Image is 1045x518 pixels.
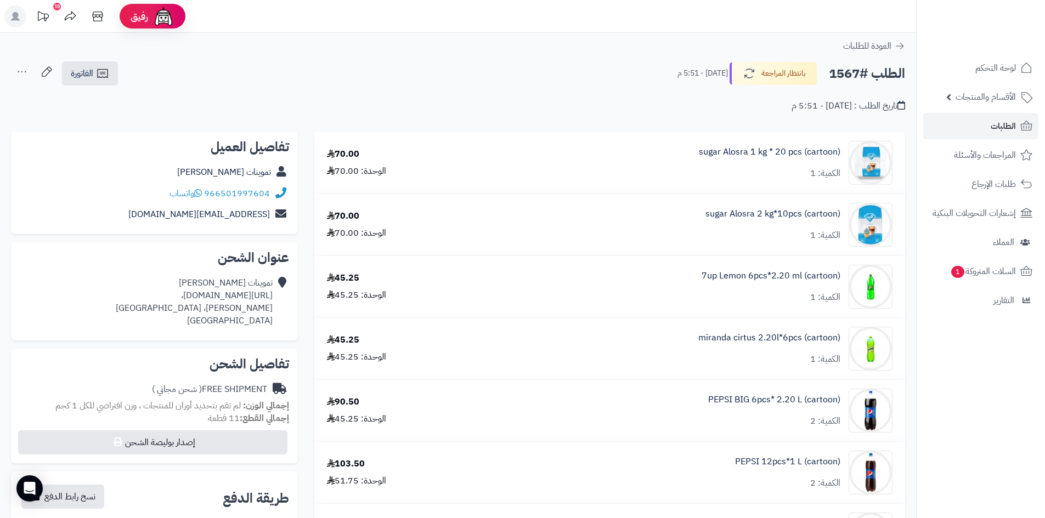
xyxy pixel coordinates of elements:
h2: الطلب #1567 [829,62,905,85]
a: طلبات الإرجاع [923,171,1038,197]
div: الوحدة: 45.25 [327,289,386,301]
a: PEPSI BIG 6pcs* 2.20 L (cartoon) [708,394,840,406]
a: miranda cirtus 2.20l*6pcs (cartoon) [698,332,840,344]
h2: تفاصيل العميل [20,140,289,153]
div: FREE SHIPMENT [152,383,267,396]
a: العودة للطلبات [843,39,905,53]
a: تحديثات المنصة [29,5,57,30]
h2: تفاصيل الشحن [20,357,289,371]
div: الكمية: 1 [810,291,840,304]
a: لوحة التحكم [923,55,1038,81]
div: الوحدة: 45.25 [327,413,386,425]
img: 1747422643-H9NtV8ZjzdFc2NGcwko8EIkc2J63vLRu-90x90.jpg [849,141,892,185]
div: 70.00 [327,148,359,161]
img: 1747594532-18409223-8150-4f06-d44a-9c8685d0-90x90.jpg [849,451,892,494]
div: الكمية: 1 [810,229,840,242]
div: الوحدة: 70.00 [327,227,386,240]
span: المراجعات والأسئلة [954,147,1016,163]
div: الوحدة: 51.75 [327,475,386,487]
div: 45.25 [327,334,359,346]
div: 10 [53,3,61,10]
a: الطلبات [923,113,1038,139]
strong: إجمالي الوزن: [243,399,289,412]
span: العملاء [993,235,1014,250]
a: sugar Alosra 1 kg * 20 pcs (cartoon) [699,146,840,158]
span: 1 [951,265,965,278]
div: الكمية: 2 [810,415,840,428]
a: تموينات [PERSON_NAME] [177,166,271,179]
a: واتساب [170,187,202,200]
span: العودة للطلبات [843,39,891,53]
span: إشعارات التحويلات البنكية [933,206,1016,221]
div: 70.00 [327,210,359,223]
a: التقارير [923,287,1038,314]
h2: طريقة الدفع [223,492,289,505]
small: [DATE] - 5:51 م [677,68,728,79]
div: 45.25 [327,272,359,284]
div: الوحدة: 45.25 [327,351,386,363]
a: السلات المتروكة1 [923,258,1038,284]
img: 1747544486-c60db756-6ee7-44b0-a7d4-ec449800-90x90.jpg [849,327,892,371]
span: الفاتورة [71,67,93,80]
a: العملاء [923,229,1038,255]
a: 7up Lemon 6pcs*2.20 ml (cartoon) [702,270,840,282]
div: Open Intercom Messenger [16,475,43,502]
a: [EMAIL_ADDRESS][DOMAIN_NAME] [128,208,270,221]
div: 90.50 [327,396,359,408]
button: نسخ رابط الدفع [21,485,104,509]
img: logo-2.png [970,8,1035,31]
div: الكمية: 1 [810,353,840,366]
button: بانتظار المراجعة [730,62,817,85]
span: لوحة التحكم [975,60,1016,76]
div: تاريخ الطلب : [DATE] - 5:51 م [792,100,905,112]
a: إشعارات التحويلات البنكية [923,200,1038,226]
span: السلات المتروكة [950,264,1016,279]
button: إصدار بوليصة الشحن [18,430,287,454]
img: 1747541306-e6e5e2d5-9b67-463e-b81b-59a02ee4-90x90.jpg [849,265,892,309]
span: لم تقم بتحديد أوزان للمنتجات ، وزن افتراضي للكل 1 كجم [55,399,241,412]
a: المراجعات والأسئلة [923,142,1038,168]
h2: عنوان الشحن [20,251,289,264]
img: ai-face.png [152,5,174,27]
span: رفيق [131,10,148,23]
span: نسخ رابط الدفع [44,490,95,503]
div: تموينات [PERSON_NAME] [URL][DOMAIN_NAME]، [PERSON_NAME]، [GEOGRAPHIC_DATA] [GEOGRAPHIC_DATA] [116,277,273,327]
small: 11 قطعة [208,412,289,425]
span: الأقسام والمنتجات [956,89,1016,105]
span: التقارير [993,293,1014,308]
span: ( شحن مجاني ) [152,383,202,396]
img: 1747594021-514wrKpr-GL._AC_SL1500-90x90.jpg [849,389,892,432]
a: sugar Alosra 2 kg*10pcs (cartoon) [705,208,840,220]
img: 1747422865-61UT6OXd80L._AC_SL1270-90x90.jpg [849,203,892,247]
a: الفاتورة [62,61,118,86]
span: طلبات الإرجاع [971,177,1016,192]
strong: إجمالي القطع: [240,412,289,425]
div: الكمية: 2 [810,477,840,489]
div: الوحدة: 70.00 [327,165,386,178]
span: الطلبات [991,118,1016,134]
div: الكمية: 1 [810,167,840,180]
a: PEPSI 12pcs*1 L (cartoon) [735,456,840,468]
div: 103.50 [327,458,365,470]
a: 966501997604 [204,187,270,200]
